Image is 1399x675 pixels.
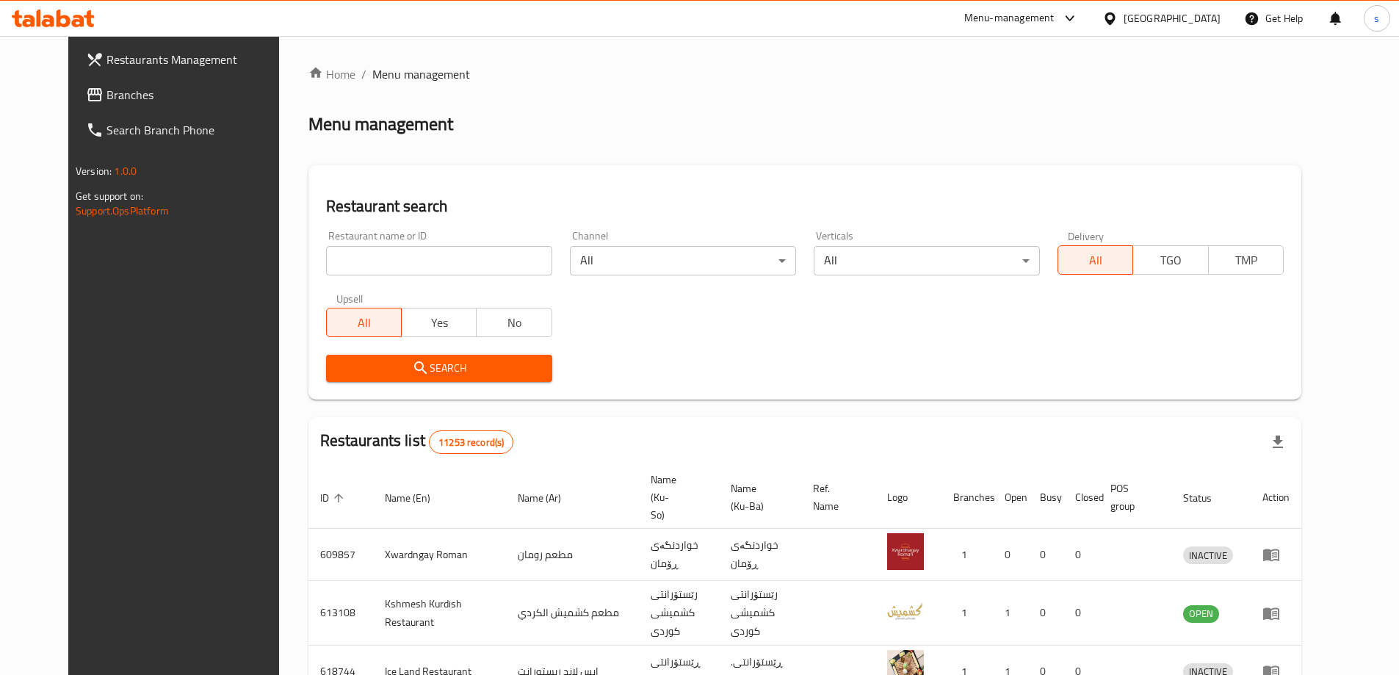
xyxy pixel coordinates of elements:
[1063,581,1099,646] td: 0
[408,312,471,333] span: Yes
[373,529,506,581] td: Xwardngay Roman
[639,581,719,646] td: رێستۆرانتی کشمیشى كوردى
[964,10,1055,27] div: Menu-management
[1183,605,1219,623] div: OPEN
[1260,425,1295,460] div: Export file
[1262,546,1290,563] div: Menu
[731,480,784,515] span: Name (Ku-Ba)
[1208,245,1284,275] button: TMP
[506,581,639,646] td: مطعم كشميش الكردي
[326,246,552,275] input: Search for restaurant name or ID..
[1183,547,1233,564] span: INACTIVE
[1124,10,1221,26] div: [GEOGRAPHIC_DATA]
[651,471,701,524] span: Name (Ku-So)
[518,489,580,507] span: Name (Ar)
[326,308,402,337] button: All
[1028,529,1063,581] td: 0
[887,533,924,570] img: Xwardngay Roman
[320,430,514,454] h2: Restaurants list
[74,42,302,77] a: Restaurants Management
[941,466,993,529] th: Branches
[76,162,112,181] span: Version:
[719,529,801,581] td: خواردنگەی ڕۆمان
[887,592,924,629] img: Kshmesh Kurdish Restaurant
[373,581,506,646] td: Kshmesh Kurdish Restaurant
[1028,581,1063,646] td: 0
[1139,250,1202,271] span: TGO
[114,162,137,181] span: 1.0.0
[1183,546,1233,564] div: INACTIVE
[1064,250,1127,271] span: All
[106,121,290,139] span: Search Branch Phone
[1374,10,1379,26] span: s
[74,77,302,112] a: Branches
[336,293,364,303] label: Upsell
[993,466,1028,529] th: Open
[993,529,1028,581] td: 0
[570,246,796,275] div: All
[326,355,552,382] button: Search
[106,51,290,68] span: Restaurants Management
[1183,605,1219,622] span: OPEN
[74,112,302,148] a: Search Branch Phone
[320,489,348,507] span: ID
[361,65,366,83] li: /
[430,436,513,450] span: 11253 record(s)
[372,65,470,83] span: Menu management
[429,430,513,454] div: Total records count
[308,65,355,83] a: Home
[1215,250,1278,271] span: TMP
[326,195,1284,217] h2: Restaurant search
[1132,245,1208,275] button: TGO
[308,581,373,646] td: 613108
[385,489,449,507] span: Name (En)
[639,529,719,581] td: خواردنگەی ڕۆمان
[476,308,552,337] button: No
[106,86,290,104] span: Branches
[719,581,801,646] td: رێستۆرانتی کشمیشى كوردى
[941,529,993,581] td: 1
[1063,529,1099,581] td: 0
[1251,466,1301,529] th: Action
[1063,466,1099,529] th: Closed
[76,187,143,206] span: Get support on:
[76,201,169,220] a: Support.OpsPlatform
[401,308,477,337] button: Yes
[482,312,546,333] span: No
[1110,480,1154,515] span: POS group
[1262,604,1290,622] div: Menu
[875,466,941,529] th: Logo
[308,112,453,136] h2: Menu management
[333,312,396,333] span: All
[814,246,1040,275] div: All
[1068,231,1105,241] label: Delivery
[506,529,639,581] td: مطعم رومان
[1028,466,1063,529] th: Busy
[1058,245,1133,275] button: All
[941,581,993,646] td: 1
[308,65,1301,83] nav: breadcrumb
[993,581,1028,646] td: 1
[813,480,858,515] span: Ref. Name
[338,359,541,378] span: Search
[308,529,373,581] td: 609857
[1183,489,1231,507] span: Status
